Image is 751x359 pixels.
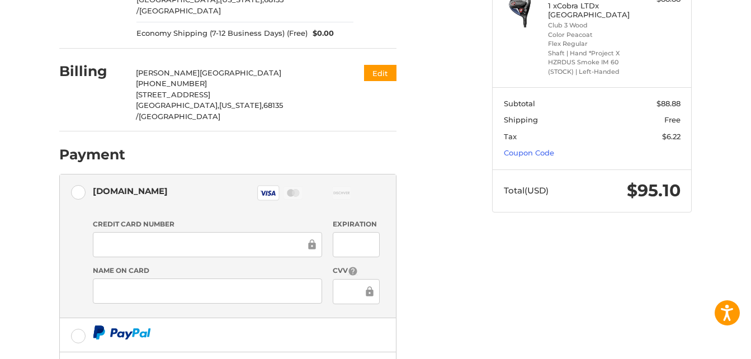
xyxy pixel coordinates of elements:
span: [PERSON_NAME] [136,68,200,77]
li: Shaft | Hand *Project X HZRDUS Smoke IM 60 (STOCK) | Left-Handed [548,49,634,77]
li: Club 3 Wood [548,21,634,30]
span: Total (USD) [504,185,549,196]
label: Expiration [333,219,379,229]
span: Economy Shipping (7-12 Business Days) (Free) [136,28,308,39]
span: Shipping [504,115,538,124]
label: Credit Card Number [93,219,322,229]
h2: Billing [59,63,125,80]
a: Coupon Code [504,148,554,157]
span: [GEOGRAPHIC_DATA] [139,6,221,15]
span: [US_STATE], [219,101,263,110]
label: CVV [333,266,379,276]
button: Edit [364,65,396,81]
span: Subtotal [504,99,535,108]
label: Name on Card [93,266,322,276]
span: Free [664,115,681,124]
span: $6.22 [662,132,681,141]
span: $95.10 [627,180,681,201]
span: Tax [504,132,517,141]
div: [DOMAIN_NAME] [93,182,168,200]
span: 68135 / [136,101,283,121]
img: PayPal icon [93,325,151,339]
span: [GEOGRAPHIC_DATA], [136,101,219,110]
li: Color Peacoat [548,30,634,40]
span: [STREET_ADDRESS] [136,90,210,99]
span: [PHONE_NUMBER] [136,79,207,88]
span: [GEOGRAPHIC_DATA] [139,112,220,121]
span: $0.00 [308,28,334,39]
span: [GEOGRAPHIC_DATA] [200,68,281,77]
h2: Payment [59,146,125,163]
h4: 1 x Cobra LTDx [GEOGRAPHIC_DATA] [548,1,634,20]
li: Flex Regular [548,39,634,49]
span: $88.88 [656,99,681,108]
